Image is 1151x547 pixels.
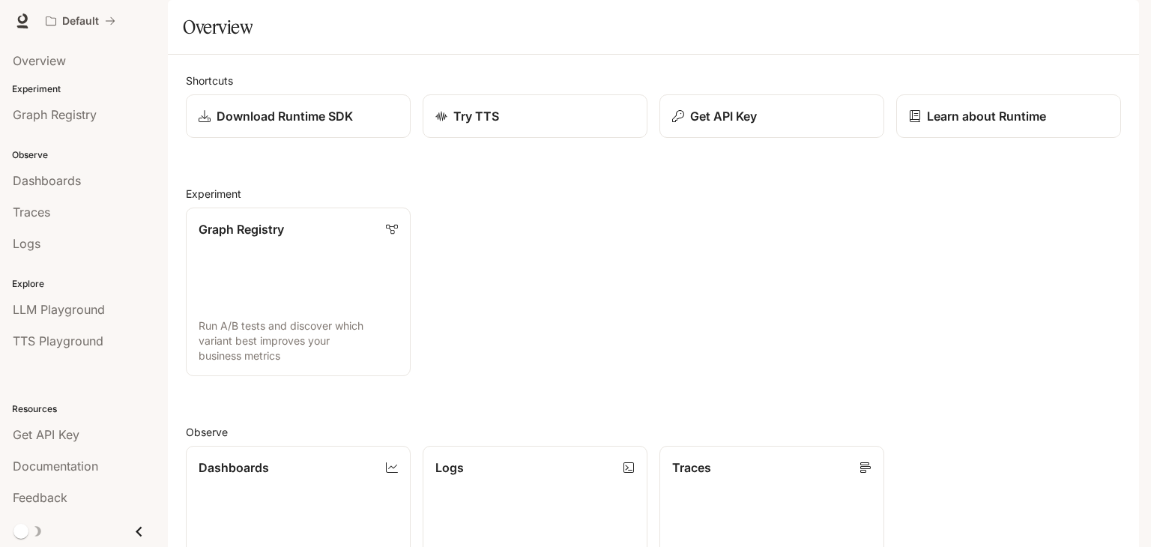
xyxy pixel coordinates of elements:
p: Run A/B tests and discover which variant best improves your business metrics [199,318,398,363]
a: Download Runtime SDK [186,94,411,138]
h1: Overview [183,12,253,42]
p: Dashboards [199,459,269,477]
p: Get API Key [690,107,757,125]
a: Learn about Runtime [896,94,1121,138]
p: Download Runtime SDK [217,107,353,125]
h2: Observe [186,424,1121,440]
a: Graph RegistryRun A/B tests and discover which variant best improves your business metrics [186,208,411,376]
p: Graph Registry [199,220,284,238]
p: Learn about Runtime [927,107,1046,125]
p: Default [62,15,99,28]
a: Try TTS [423,94,647,138]
h2: Experiment [186,186,1121,202]
p: Logs [435,459,464,477]
h2: Shortcuts [186,73,1121,88]
button: Get API Key [659,94,884,138]
p: Traces [672,459,711,477]
button: All workspaces [39,6,122,36]
p: Try TTS [453,107,499,125]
